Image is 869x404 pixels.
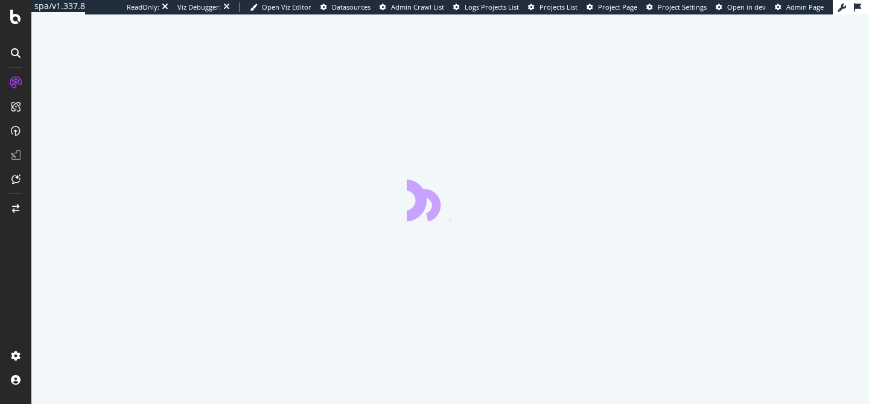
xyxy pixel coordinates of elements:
div: ReadOnly: [127,2,159,12]
a: Datasources [320,2,371,12]
div: Viz Debugger: [177,2,221,12]
span: Admin Page [786,2,824,11]
div: animation [407,178,494,221]
span: Projects List [540,2,578,11]
span: Datasources [332,2,371,11]
a: Project Settings [646,2,707,12]
a: Logs Projects List [453,2,519,12]
span: Open in dev [727,2,766,11]
a: Open Viz Editor [250,2,311,12]
span: Project Page [598,2,637,11]
a: Project Page [587,2,637,12]
a: Projects List [528,2,578,12]
a: Admin Page [775,2,824,12]
a: Open in dev [716,2,766,12]
a: Admin Crawl List [380,2,444,12]
span: Project Settings [658,2,707,11]
span: Admin Crawl List [391,2,444,11]
span: Logs Projects List [465,2,519,11]
span: Open Viz Editor [262,2,311,11]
